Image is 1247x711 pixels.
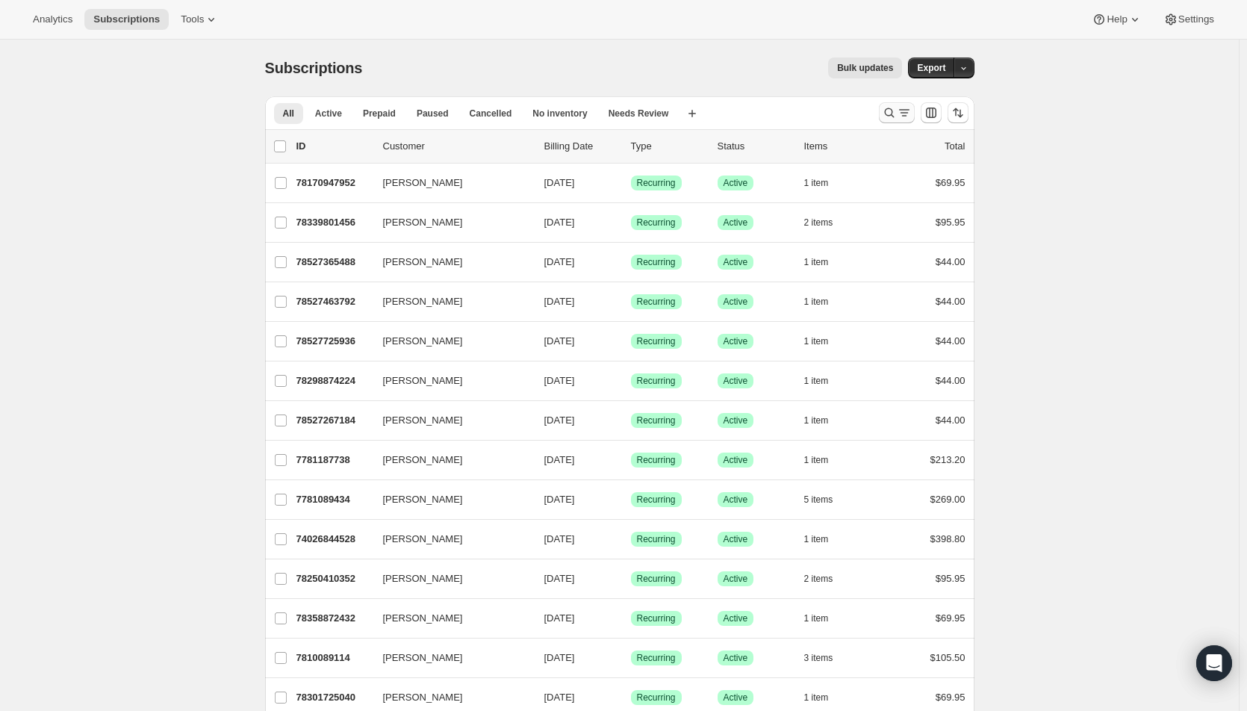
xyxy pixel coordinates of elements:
[374,606,523,630] button: [PERSON_NAME]
[804,573,833,585] span: 2 items
[383,651,463,665] span: [PERSON_NAME]
[181,13,204,25] span: Tools
[948,102,968,123] button: Sort the results
[637,217,676,229] span: Recurring
[296,568,965,589] div: 78250410352[PERSON_NAME][DATE]SuccessRecurringSuccessActive2 items$95.95
[631,139,706,154] div: Type
[296,291,965,312] div: 78527463792[PERSON_NAME][DATE]SuccessRecurringSuccessActive1 item$44.00
[296,139,965,154] div: IDCustomerBilling DateTypeStatusItemsTotal
[921,102,942,123] button: Customize table column order and visibility
[724,494,748,506] span: Active
[804,529,845,550] button: 1 item
[296,489,965,510] div: 7781089434[PERSON_NAME][DATE]SuccessRecurringSuccessActive5 items$269.00
[828,58,902,78] button: Bulk updates
[609,108,669,119] span: Needs Review
[804,608,845,629] button: 1 item
[296,331,965,352] div: 78527725936[PERSON_NAME][DATE]SuccessRecurringSuccessActive1 item$44.00
[33,13,72,25] span: Analytics
[383,690,463,705] span: [PERSON_NAME]
[804,415,829,426] span: 1 item
[374,567,523,591] button: [PERSON_NAME]
[296,294,371,309] p: 78527463792
[936,217,965,228] span: $95.95
[637,533,676,545] span: Recurring
[383,255,463,270] span: [PERSON_NAME]
[936,415,965,426] span: $44.00
[296,413,371,428] p: 78527267184
[374,290,523,314] button: [PERSON_NAME]
[383,373,463,388] span: [PERSON_NAME]
[837,62,893,74] span: Bulk updates
[637,612,676,624] span: Recurring
[374,250,523,274] button: [PERSON_NAME]
[383,294,463,309] span: [PERSON_NAME]
[724,296,748,308] span: Active
[804,410,845,431] button: 1 item
[374,211,523,235] button: [PERSON_NAME]
[804,568,850,589] button: 2 items
[374,329,523,353] button: [PERSON_NAME]
[1154,9,1223,30] button: Settings
[296,651,371,665] p: 7810089114
[296,648,965,668] div: 7810089114[PERSON_NAME][DATE]SuccessRecurringSuccessActive3 items$105.50
[296,212,965,233] div: 78339801456[PERSON_NAME][DATE]SuccessRecurringSuccessActive2 items$95.95
[724,217,748,229] span: Active
[296,139,371,154] p: ID
[804,212,850,233] button: 2 items
[804,648,850,668] button: 3 items
[724,692,748,704] span: Active
[637,454,676,466] span: Recurring
[283,108,294,119] span: All
[724,612,748,624] span: Active
[93,13,160,25] span: Subscriptions
[680,103,704,124] button: Create new view
[637,415,676,426] span: Recurring
[1083,9,1151,30] button: Help
[930,533,965,544] span: $398.80
[804,177,829,189] span: 1 item
[804,217,833,229] span: 2 items
[804,375,829,387] span: 1 item
[296,529,965,550] div: 74026844528[PERSON_NAME][DATE]SuccessRecurringSuccessActive1 item$398.80
[945,139,965,154] p: Total
[374,369,523,393] button: [PERSON_NAME]
[265,60,363,76] span: Subscriptions
[383,571,463,586] span: [PERSON_NAME]
[936,177,965,188] span: $69.95
[383,611,463,626] span: [PERSON_NAME]
[930,454,965,465] span: $213.20
[804,256,829,268] span: 1 item
[1107,13,1127,25] span: Help
[374,171,523,195] button: [PERSON_NAME]
[936,256,965,267] span: $44.00
[544,256,575,267] span: [DATE]
[804,652,833,664] span: 3 items
[363,108,396,119] span: Prepaid
[544,375,575,386] span: [DATE]
[804,489,850,510] button: 5 items
[637,296,676,308] span: Recurring
[804,335,829,347] span: 1 item
[544,494,575,505] span: [DATE]
[637,375,676,387] span: Recurring
[544,177,575,188] span: [DATE]
[296,571,371,586] p: 78250410352
[804,612,829,624] span: 1 item
[804,494,833,506] span: 5 items
[296,334,371,349] p: 78527725936
[296,492,371,507] p: 7781089434
[804,296,829,308] span: 1 item
[637,177,676,189] span: Recurring
[296,173,965,193] div: 78170947952[PERSON_NAME][DATE]SuccessRecurringSuccessActive1 item$69.95
[470,108,512,119] span: Cancelled
[383,413,463,428] span: [PERSON_NAME]
[724,177,748,189] span: Active
[908,58,954,78] button: Export
[544,335,575,347] span: [DATE]
[544,415,575,426] span: [DATE]
[417,108,449,119] span: Paused
[637,335,676,347] span: Recurring
[804,533,829,545] span: 1 item
[718,139,792,154] p: Status
[296,373,371,388] p: 78298874224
